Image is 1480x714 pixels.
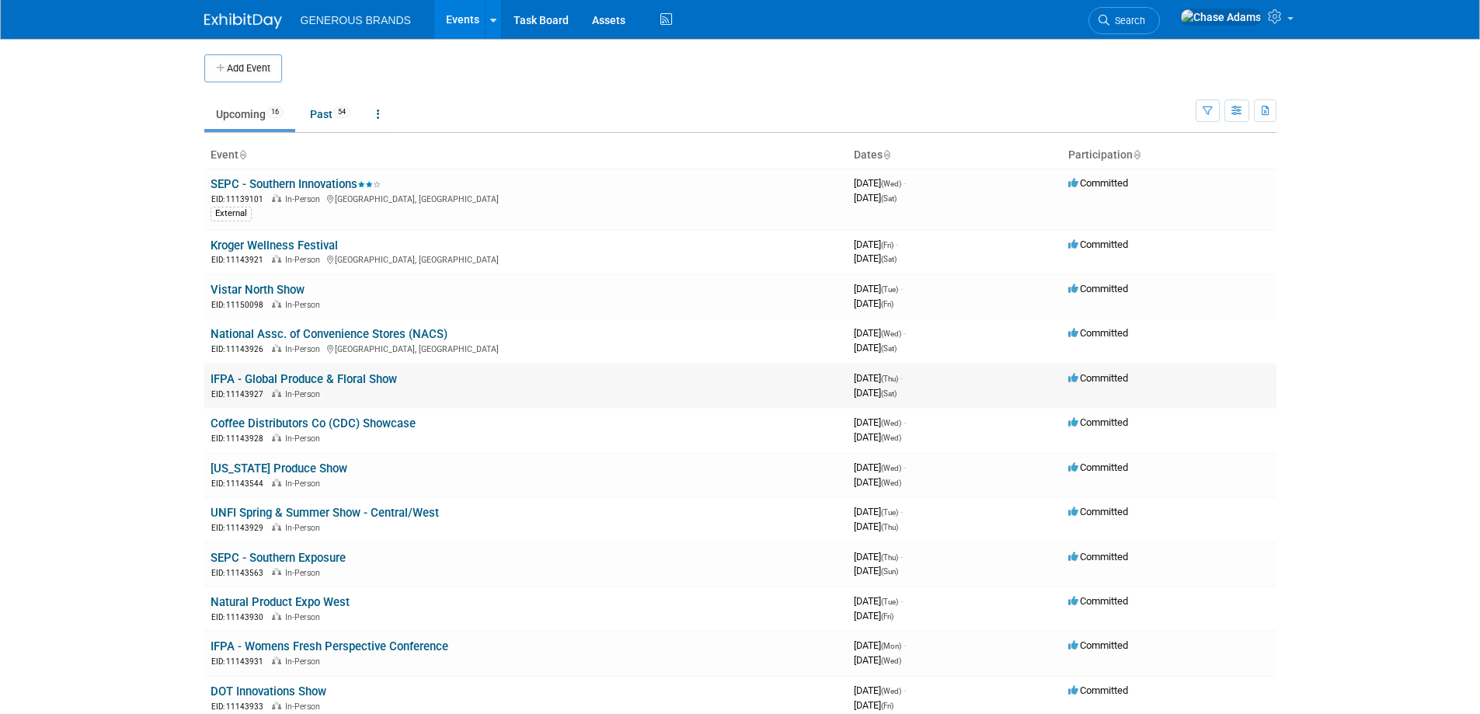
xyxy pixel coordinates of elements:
a: Kroger Wellness Festival [211,239,338,253]
a: [US_STATE] Produce Show [211,461,347,475]
span: - [904,639,906,651]
a: IFPA - Global Produce & Floral Show [211,372,397,386]
span: Committed [1068,177,1128,189]
span: Committed [1068,461,1128,473]
span: (Fri) [881,241,893,249]
span: Committed [1068,551,1128,562]
span: In-Person [285,479,325,489]
span: EID: 11143930 [211,613,270,622]
span: (Tue) [881,597,898,606]
th: Participation [1062,142,1276,169]
span: [DATE] [854,654,901,666]
span: Committed [1068,416,1128,428]
span: (Wed) [881,179,901,188]
span: [DATE] [854,610,893,622]
span: (Thu) [881,523,898,531]
img: ExhibitDay [204,13,282,29]
button: Add Event [204,54,282,82]
span: [DATE] [854,342,897,354]
span: (Wed) [881,329,901,338]
a: Vistar North Show [211,283,305,297]
a: Sort by Event Name [239,148,246,161]
span: In-Person [285,434,325,444]
a: IFPA - Womens Fresh Perspective Conference [211,639,448,653]
span: (Thu) [881,374,898,383]
span: - [904,461,906,473]
span: (Mon) [881,642,901,650]
span: (Sat) [881,344,897,353]
span: [DATE] [854,387,897,399]
a: Sort by Start Date [883,148,890,161]
span: EID: 11143563 [211,569,270,577]
span: EID: 11143928 [211,434,270,443]
img: In-Person Event [272,255,281,263]
span: In-Person [285,194,325,204]
img: In-Person Event [272,612,281,620]
span: EID: 11150098 [211,301,270,309]
span: In-Person [285,612,325,622]
span: [DATE] [854,565,898,576]
div: [GEOGRAPHIC_DATA], [GEOGRAPHIC_DATA] [211,253,841,266]
a: Upcoming16 [204,99,295,129]
span: (Thu) [881,553,898,562]
img: In-Person Event [272,389,281,397]
span: [DATE] [854,639,906,651]
span: - [900,551,903,562]
span: [DATE] [854,253,897,264]
span: [DATE] [854,327,906,339]
span: [DATE] [854,177,906,189]
span: EID: 11143544 [211,479,270,488]
span: (Wed) [881,464,901,472]
span: [DATE] [854,372,903,384]
a: Sort by Participation Type [1133,148,1140,161]
div: External [211,207,252,221]
img: In-Person Event [272,702,281,709]
span: - [900,372,903,384]
span: [DATE] [854,699,893,711]
span: (Sat) [881,389,897,398]
span: [DATE] [854,521,898,532]
a: SEPC - Southern Innovations [211,177,381,191]
span: - [904,177,906,189]
span: - [900,283,903,294]
span: Committed [1068,283,1128,294]
span: (Fri) [881,702,893,710]
a: Natural Product Expo West [211,595,350,609]
span: [DATE] [854,283,903,294]
span: - [904,684,906,696]
img: Chase Adams [1180,9,1262,26]
span: - [904,416,906,428]
span: [DATE] [854,595,903,607]
span: - [896,239,898,250]
span: (Fri) [881,300,893,308]
span: [DATE] [854,506,903,517]
span: (Sun) [881,567,898,576]
span: Committed [1068,327,1128,339]
th: Event [204,142,848,169]
span: Committed [1068,684,1128,696]
img: In-Person Event [272,194,281,202]
span: (Sat) [881,194,897,203]
span: (Wed) [881,419,901,427]
span: - [900,506,903,517]
span: (Wed) [881,687,901,695]
span: 54 [333,106,350,118]
span: GENEROUS BRANDS [301,14,411,26]
span: Committed [1068,595,1128,607]
span: In-Person [285,389,325,399]
span: Committed [1068,372,1128,384]
th: Dates [848,142,1062,169]
img: In-Person Event [272,523,281,531]
span: EID: 11143926 [211,345,270,354]
span: EID: 11143929 [211,524,270,532]
div: [GEOGRAPHIC_DATA], [GEOGRAPHIC_DATA] [211,192,841,205]
span: (Wed) [881,434,901,442]
span: (Wed) [881,479,901,487]
a: National Assc. of Convenience Stores (NACS) [211,327,447,341]
span: Committed [1068,639,1128,651]
span: Committed [1068,506,1128,517]
img: In-Person Event [272,300,281,308]
span: In-Person [285,702,325,712]
span: [DATE] [854,551,903,562]
span: [DATE] [854,192,897,204]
